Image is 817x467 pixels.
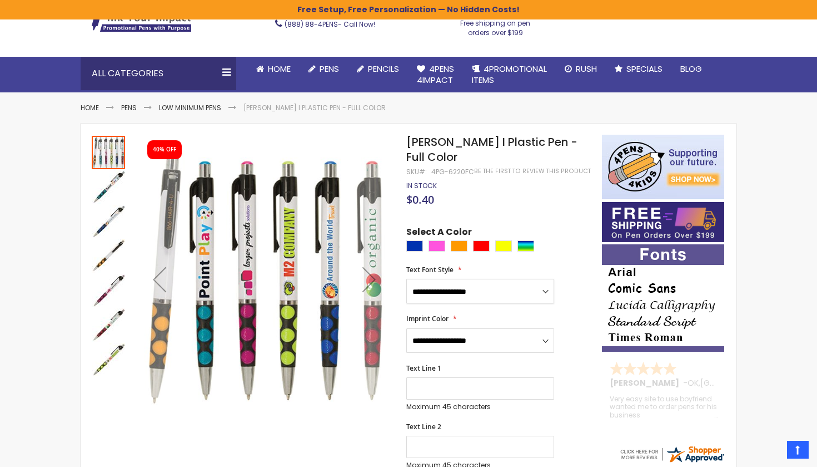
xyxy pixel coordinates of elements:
a: 4Pens4impact [408,57,463,93]
span: In stock [406,181,437,190]
div: Very easy site to use boyfriend wanted me to order pens for his business [610,395,718,419]
div: 4PG-6220FC [431,168,474,176]
img: font-personalization-examples [602,244,724,352]
a: Be the first to review this product [474,167,591,175]
div: Madeline I Plastic Pen - Full Color [92,238,126,273]
div: Previous [137,135,182,424]
span: Text Line 2 [406,422,441,431]
a: 4pens.com certificate URL [619,457,725,466]
img: Madeline I Plastic Pen - Full Color [92,343,125,376]
span: Text Line 1 [406,363,441,373]
a: Blog [671,57,711,81]
span: OK [688,377,699,389]
div: Madeline I Plastic Pen - Full Color [92,307,126,342]
div: Free shipping on pen orders over $199 [449,14,542,37]
span: Blog [680,63,702,75]
a: Pencils [348,57,408,81]
span: [PERSON_NAME] I Plastic Pen - Full Color [406,134,577,165]
span: $0.40 [406,192,434,207]
div: 40% OFF [153,146,176,154]
span: Pens [320,63,339,75]
div: Madeline I Plastic Pen - Full Color [92,342,125,376]
span: [PERSON_NAME] [610,377,683,389]
span: Select A Color [406,226,472,241]
img: Madeline I Plastic Pen - Full Color [137,151,391,405]
a: Home [247,57,300,81]
iframe: Google Customer Reviews [725,437,817,467]
div: Assorted [517,240,534,252]
div: Red [473,240,490,252]
span: Rush [576,63,597,75]
div: Yellow [495,240,512,252]
span: 4Pens 4impact [417,63,454,86]
img: 4pens.com widget logo [619,444,725,464]
a: (888) 88-4PENS [285,19,338,29]
li: [PERSON_NAME] I Plastic Pen - Full Color [243,104,386,112]
div: Madeline I Plastic Pen - Full Color [92,204,126,238]
span: Imprint Color [406,314,449,323]
span: - Call Now! [285,19,375,29]
span: Specials [626,63,662,75]
div: Madeline I Plastic Pen - Full Color [92,273,126,307]
a: Rush [556,57,606,81]
a: Pens [121,103,137,112]
div: Orange [451,240,467,252]
a: Low Minimum Pens [159,103,221,112]
a: Specials [606,57,671,81]
strong: SKU [406,167,427,176]
img: Madeline I Plastic Pen - Full Color [92,308,125,342]
a: Home [81,103,99,112]
img: Madeline I Plastic Pen - Full Color [92,239,125,273]
p: Maximum 45 characters [406,402,554,411]
div: All Categories [81,57,236,90]
div: Pink [429,240,445,252]
div: Next [347,135,391,424]
span: 4PROMOTIONAL ITEMS [472,63,547,86]
img: 4pens 4 kids [602,135,724,199]
div: Blue [406,240,423,252]
span: - , [683,377,782,389]
div: Availability [406,181,437,190]
span: Home [268,63,291,75]
img: Madeline I Plastic Pen - Full Color [92,170,125,204]
img: Madeline I Plastic Pen - Full Color [92,274,125,307]
div: Madeline I Plastic Pen - Full Color [92,169,126,204]
span: Text Font Style [406,265,454,274]
img: Free shipping on orders over $199 [602,202,724,242]
div: Madeline I Plastic Pen - Full Color [92,135,126,169]
span: [GEOGRAPHIC_DATA] [700,377,782,389]
img: Madeline I Plastic Pen - Full Color [92,205,125,238]
span: Pencils [368,63,399,75]
a: 4PROMOTIONALITEMS [463,57,556,93]
a: Pens [300,57,348,81]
